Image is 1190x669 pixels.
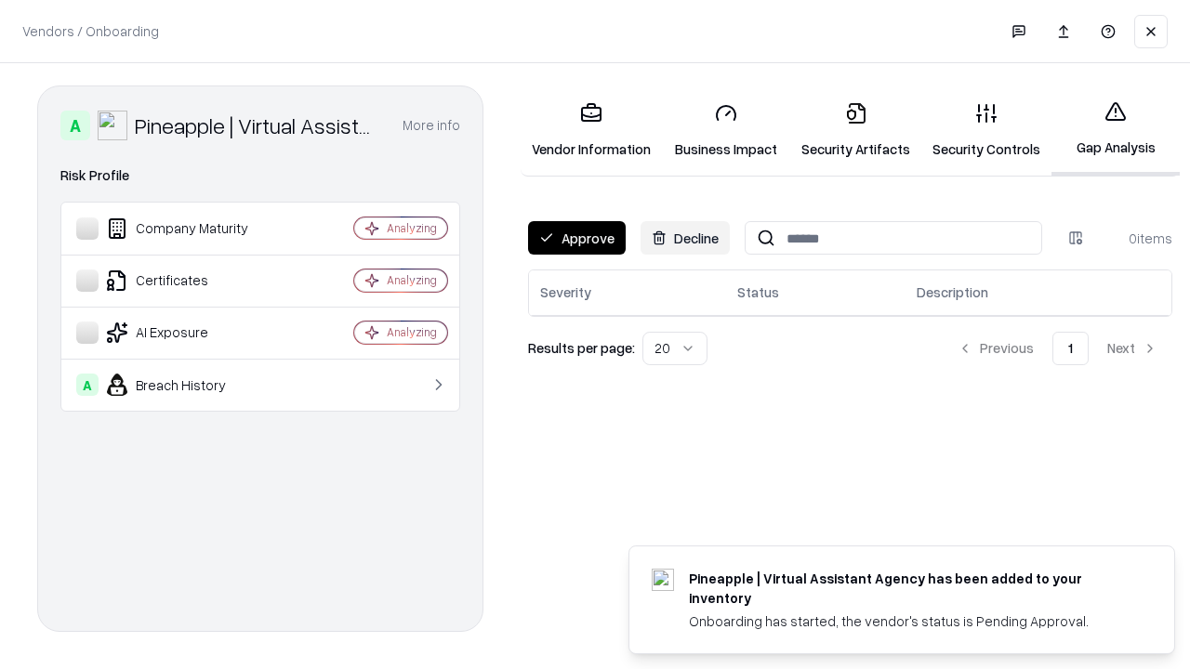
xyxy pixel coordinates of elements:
div: A [60,111,90,140]
div: Analyzing [387,272,437,288]
a: Business Impact [662,87,790,174]
div: AI Exposure [76,321,298,344]
div: Risk Profile [60,164,460,187]
div: Onboarding has started, the vendor's status is Pending Approval. [689,611,1130,631]
a: Security Artifacts [790,87,921,174]
div: Severity [540,282,591,302]
div: Description [917,282,988,302]
p: Vendors / Onboarding [22,21,159,41]
div: 0 items [1098,229,1172,248]
div: Status [737,282,779,302]
div: Company Maturity [76,217,298,240]
img: Pineapple | Virtual Assistant Agency [98,111,127,140]
button: Decline [641,221,730,255]
nav: pagination [943,332,1172,365]
div: Pineapple | Virtual Assistant Agency has been added to your inventory [689,569,1130,608]
button: Approve [528,221,626,255]
button: More info [403,109,460,142]
a: Gap Analysis [1051,85,1180,176]
button: 1 [1052,332,1089,365]
div: Breach History [76,374,298,396]
p: Results per page: [528,338,635,358]
a: Vendor Information [521,87,662,174]
a: Security Controls [921,87,1051,174]
div: Analyzing [387,220,437,236]
div: A [76,374,99,396]
div: Pineapple | Virtual Assistant Agency [135,111,380,140]
div: Analyzing [387,324,437,340]
div: Certificates [76,269,298,292]
img: trypineapple.com [652,569,674,591]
